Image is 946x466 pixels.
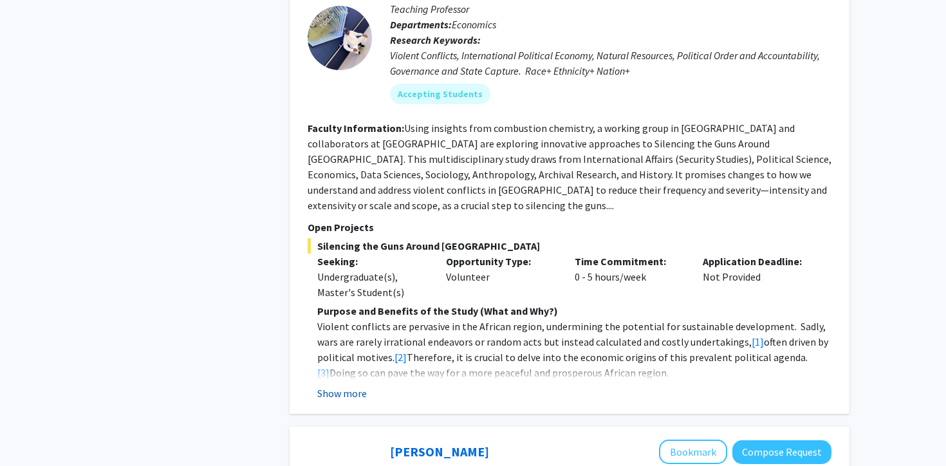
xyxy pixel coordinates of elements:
[452,18,496,31] span: Economics
[732,440,831,464] button: Compose Request to Runze Yan
[390,33,481,46] b: Research Keywords:
[10,408,55,456] iframe: Chat
[752,335,764,348] a: [1]
[659,440,727,464] button: Add Runze Yan to Bookmarks
[394,351,407,364] a: [2]
[436,254,565,300] div: Volunteer
[317,254,427,269] p: Seeking:
[317,386,367,401] button: Show more
[317,366,329,379] a: [3]
[693,254,822,300] div: Not Provided
[390,443,489,460] a: [PERSON_NAME]
[565,254,694,300] div: 0 - 5 hours/week
[390,18,452,31] b: Departments:
[308,122,831,212] fg-read-more: Using insights from combustion chemistry, a working group in [GEOGRAPHIC_DATA] and collaborators ...
[575,254,684,269] p: Time Commitment:
[308,219,831,235] p: Open Projects
[390,48,831,79] div: Violent Conflicts, International Political Economy, Natural Resources, Political Order and Accoun...
[308,122,404,135] b: Faculty Information:
[390,1,831,17] p: Teaching Professor
[317,269,427,300] div: Undergraduate(s), Master's Student(s)
[317,319,831,380] p: Violent conflicts are pervasive in the African region, undermining the potential for sustainable ...
[390,84,490,104] mat-chip: Accepting Students
[308,238,831,254] span: Silencing the Guns Around [GEOGRAPHIC_DATA]
[703,254,812,269] p: Application Deadline:
[446,254,555,269] p: Opportunity Type:
[317,304,558,317] strong: Purpose and Benefits of the Study (What and Why?)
